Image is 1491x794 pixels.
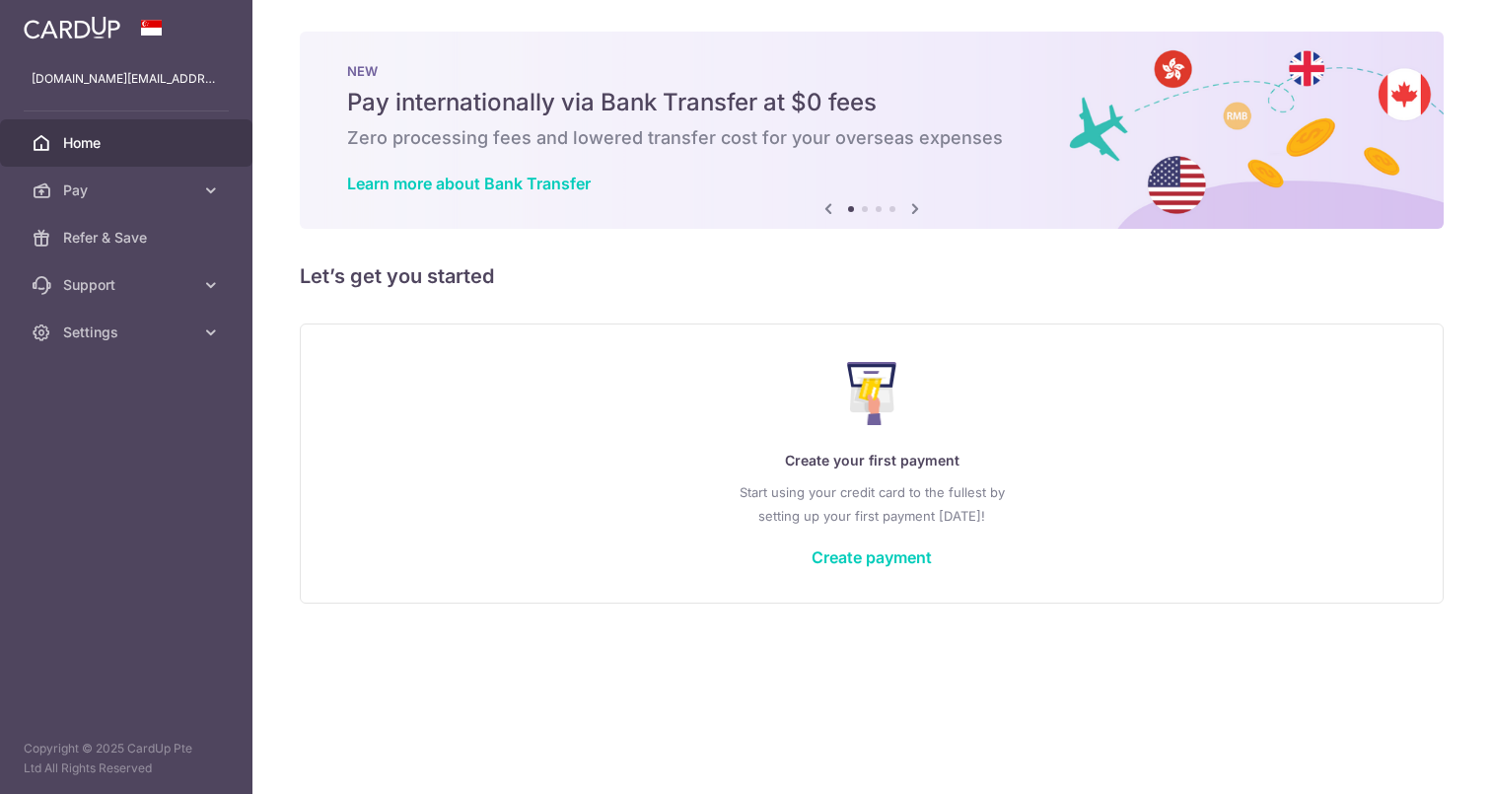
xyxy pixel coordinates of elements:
[63,133,193,153] span: Home
[300,260,1444,292] h5: Let’s get you started
[347,126,1396,150] h6: Zero processing fees and lowered transfer cost for your overseas expenses
[347,63,1396,79] p: NEW
[812,547,932,567] a: Create payment
[63,275,193,295] span: Support
[847,362,897,425] img: Make Payment
[340,449,1403,472] p: Create your first payment
[347,174,591,193] a: Learn more about Bank Transfer
[340,480,1403,528] p: Start using your credit card to the fullest by setting up your first payment [DATE]!
[32,69,221,89] p: [DOMAIN_NAME][EMAIL_ADDRESS][DOMAIN_NAME]
[347,87,1396,118] h5: Pay internationally via Bank Transfer at $0 fees
[24,16,120,39] img: CardUp
[63,180,193,200] span: Pay
[63,228,193,248] span: Refer & Save
[300,32,1444,229] img: Bank transfer banner
[63,323,193,342] span: Settings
